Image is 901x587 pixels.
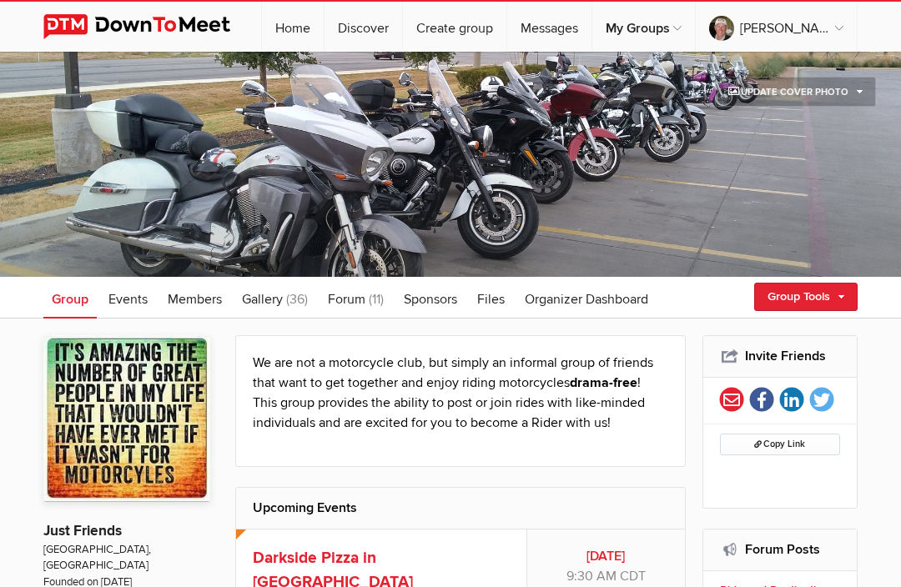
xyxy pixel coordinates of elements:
strong: drama-free [570,374,637,391]
a: Gallery (36) [234,277,316,319]
a: Home [262,2,324,52]
a: Messages [507,2,591,52]
a: Forum (11) [320,277,392,319]
a: Sponsors [395,277,466,319]
span: Group [52,291,88,308]
span: Organizer Dashboard [525,291,648,308]
p: We are not a motorcycle club, but simply an informal group of friends that want to get together a... [253,353,668,433]
span: Gallery [242,291,283,308]
a: Group Tools [754,283,858,311]
span: Copy Link [754,439,805,449]
a: Update Cover Photo [715,77,876,107]
a: Events [100,277,156,319]
span: Events [108,291,148,308]
span: [GEOGRAPHIC_DATA], [GEOGRAPHIC_DATA] [43,542,210,574]
span: Sponsors [404,291,457,308]
a: Forum Posts [745,541,820,558]
span: (36) [286,291,308,308]
img: Just Friends [43,335,210,502]
h2: Upcoming Events [253,488,668,528]
a: My Groups [592,2,695,52]
a: Discover [325,2,402,52]
a: Organizer Dashboard [516,277,657,319]
span: Members [168,291,222,308]
a: Create group [403,2,506,52]
b: [DATE] [544,546,668,566]
span: Forum [328,291,365,308]
button: Copy Link [720,434,841,455]
a: Members [159,277,230,319]
span: (11) [369,291,384,308]
a: Group [43,277,97,319]
img: DownToMeet [43,14,256,39]
a: [PERSON_NAME] F [696,2,857,52]
h2: Invite Friends [720,336,841,376]
span: 9:30 AM [566,568,617,584]
span: Files [477,291,505,308]
a: Files [469,277,513,319]
span: America/Chicago [620,568,646,584]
